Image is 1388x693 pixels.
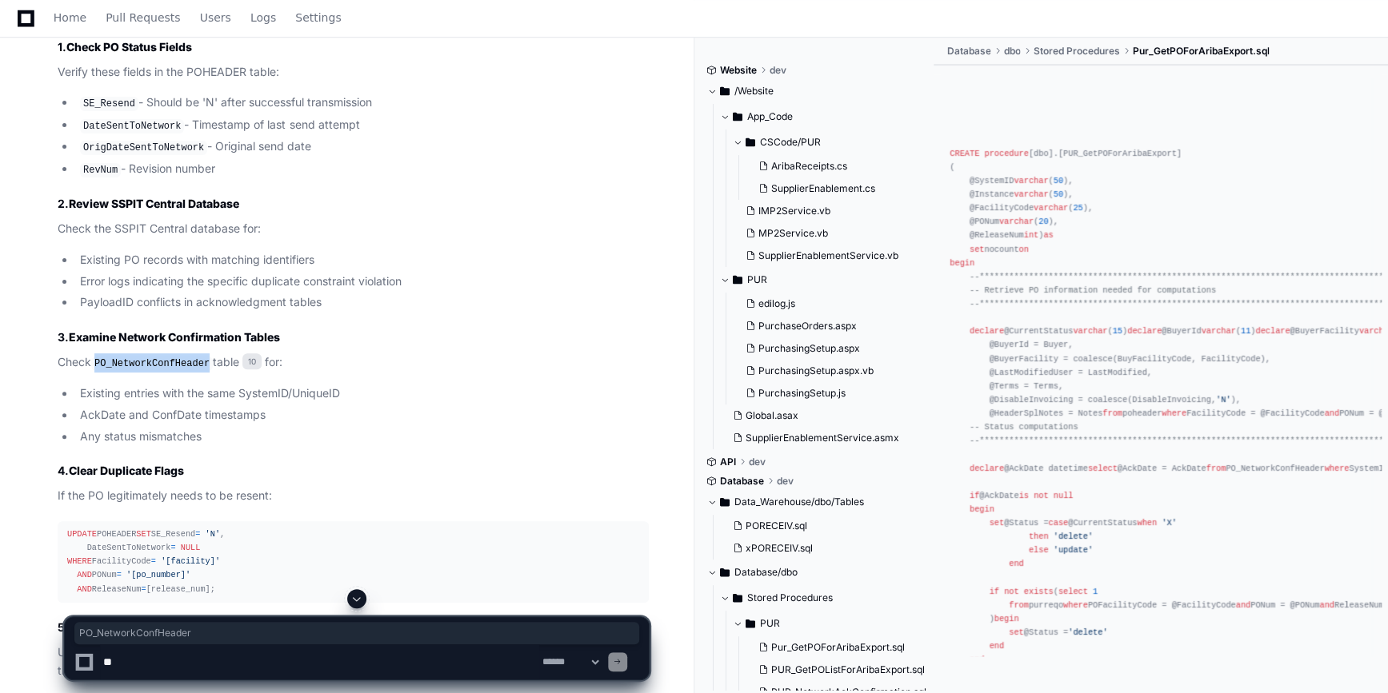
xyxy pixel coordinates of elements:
[1132,45,1269,58] span: Pur_GetPOForAribaExport.sql
[758,227,828,240] span: MP2Service.vb
[117,570,122,579] span: =
[777,475,794,488] span: dev
[1038,217,1048,226] span: 20
[75,116,649,135] li: - Timestamp of last send attempt
[999,217,1034,226] span: varchar
[1058,587,1088,596] span: select
[946,45,990,58] span: Database
[1029,532,1049,541] span: then
[75,273,649,291] li: Error logs indicating the specific duplicate constraint violation
[734,85,774,98] span: /Website
[1113,326,1122,336] span: 15
[151,556,156,566] span: =
[80,163,121,177] code: RevNum
[1102,408,1122,418] span: from
[80,119,184,133] code: DateSentToNetwork
[170,543,175,552] span: =
[1043,230,1053,240] span: as
[1019,245,1029,254] span: on
[1073,326,1107,336] span: varchar
[1054,189,1063,199] span: 50
[1093,587,1098,596] span: 1
[746,520,807,532] span: PORECEIV.sql
[739,200,913,222] button: IMP2Service.vb
[75,406,649,424] li: AckDate and ConfDate timestamps
[984,149,1028,158] span: procedure
[746,542,813,555] span: xPORECEIV.sql
[707,560,922,585] button: Database/dbo
[707,78,922,104] button: /Website
[1127,326,1162,336] span: declare
[1054,176,1063,185] span: 50
[758,205,830,217] span: IMP2Service.vb
[54,13,86,22] span: Home
[75,384,649,403] li: Existing entries with the same SystemID/UniqueID
[733,129,922,155] button: CSCode/PUR
[1202,326,1236,336] span: varchar
[200,13,231,22] span: Users
[79,627,634,639] span: PO_NetworkConfHeader
[141,584,146,594] span: =
[970,491,979,500] span: if
[1033,45,1119,58] span: Stored Procedures
[739,360,913,382] button: PurchasingSetup.aspx.vb
[746,409,798,422] span: Global.asax
[1054,491,1074,500] span: null
[77,570,91,579] span: AND
[758,320,857,333] span: PurchaseOrders.aspx
[746,432,899,444] span: SupplierEnablementService.asmx
[990,518,1004,528] span: set
[771,182,875,195] span: SupplierEnablement.cs
[1162,518,1176,528] span: 'X'
[1049,518,1069,528] span: case
[58,329,649,345] h3: 3.
[990,587,999,596] span: if
[747,110,793,123] span: App_Code
[733,107,742,126] svg: Directory
[720,475,764,488] span: Database
[726,404,913,427] button: Global.asax
[75,293,649,312] li: PayloadID conflicts in acknowledgment tables
[733,270,742,289] svg: Directory
[1088,464,1118,473] span: select
[970,464,1004,473] span: declare
[206,529,220,539] span: 'N'
[1255,326,1290,336] span: declare
[58,39,649,55] h3: 1.
[58,463,649,479] h3: 4.
[80,97,138,111] code: SE_Resend
[950,258,974,268] span: begin
[970,504,994,514] span: begin
[1073,203,1082,213] span: 25
[1206,464,1226,473] span: from
[720,563,730,582] svg: Directory
[752,155,913,177] button: AribaReceipts.cs
[67,529,97,539] span: UPDATE
[75,428,649,446] li: Any status mismatches
[69,330,280,344] strong: Examine Network Confirmation Tables
[1034,203,1068,213] span: varchar
[1325,464,1350,473] span: where
[1241,326,1250,336] span: 11
[1024,230,1038,240] span: int
[739,382,913,404] button: PurchasingSetup.js
[75,251,649,269] li: Existing PO records with matching identifiers
[734,566,798,579] span: Database/dbo
[91,356,213,371] code: PO_NetworkConfHeader
[950,149,979,158] span: CREATE
[970,285,1216,295] span: -- Retrieve PO information needed for computations
[970,326,1004,336] span: declare
[733,588,742,607] svg: Directory
[739,222,913,245] button: MP2Service.vb
[1034,491,1048,500] span: not
[726,427,913,449] button: SupplierEnablementService.asmx
[67,528,639,596] div: POHEADER SE_Resend , DateSentToNetwork FacilityCode PONum ReleaseNum [release_num];
[126,570,190,579] span: '[po_number]'
[77,584,91,594] span: AND
[58,63,649,82] p: Verify these fields in the POHEADER table:
[1054,545,1093,555] span: 'update'
[758,297,795,310] span: edilog.js
[1003,45,1020,58] span: dbo
[75,94,649,113] li: - Should be 'N' after successful transmission
[726,537,913,560] button: xPORECEIV.sql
